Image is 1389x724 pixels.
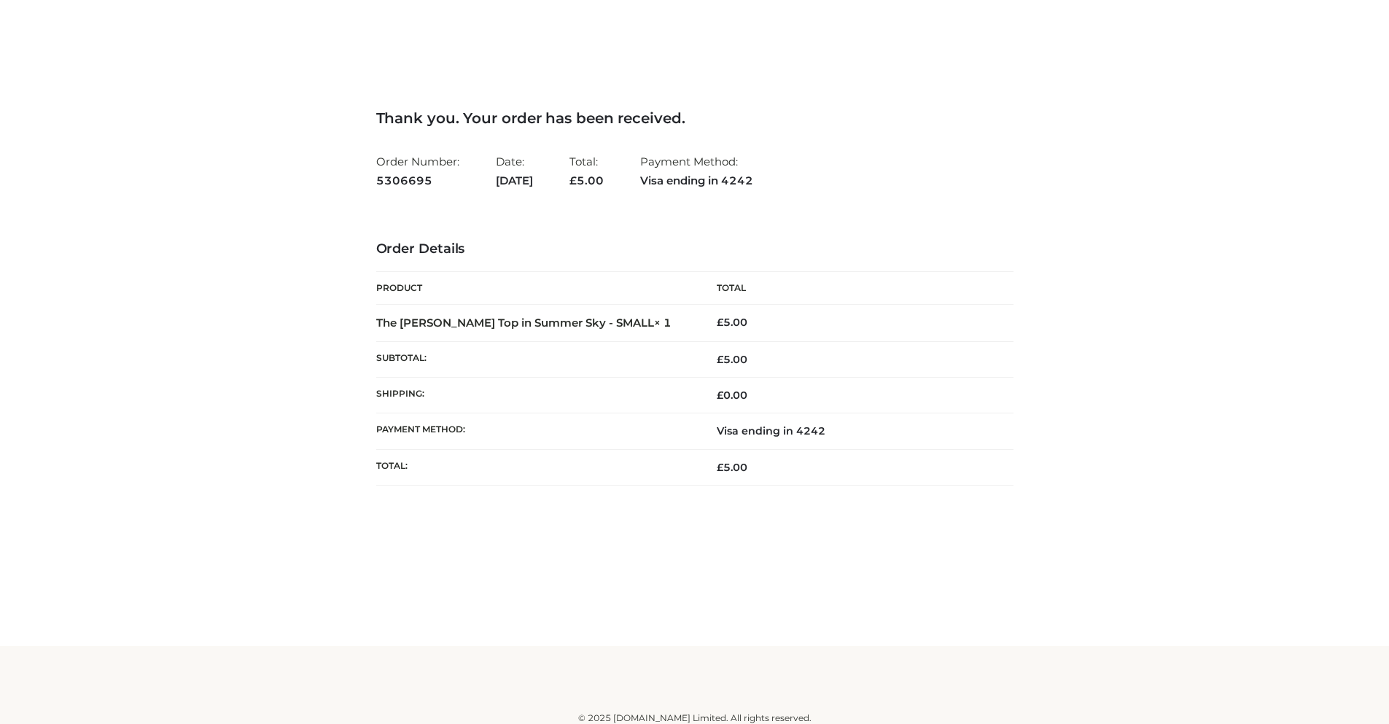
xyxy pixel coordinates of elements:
[496,171,533,190] strong: [DATE]
[654,316,672,330] strong: × 1
[717,389,723,402] span: £
[376,109,1013,127] h3: Thank you. Your order has been received.
[496,149,533,193] li: Date:
[717,389,747,402] bdi: 0.00
[376,316,672,330] strong: The [PERSON_NAME] Top in Summer Sky - SMALL
[376,241,1013,257] h3: Order Details
[717,316,723,329] span: £
[376,378,695,413] th: Shipping:
[717,353,723,366] span: £
[376,413,695,449] th: Payment method:
[717,353,747,366] span: 5.00
[640,171,753,190] strong: Visa ending in 4242
[717,461,723,474] span: £
[640,149,753,193] li: Payment Method:
[376,449,695,485] th: Total:
[717,316,747,329] bdi: 5.00
[376,341,695,377] th: Subtotal:
[376,149,459,193] li: Order Number:
[717,461,747,474] span: 5.00
[695,272,1013,305] th: Total
[376,171,459,190] strong: 5306695
[695,413,1013,449] td: Visa ending in 4242
[569,149,604,193] li: Total:
[569,174,577,187] span: £
[376,272,695,305] th: Product
[569,174,604,187] span: 5.00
